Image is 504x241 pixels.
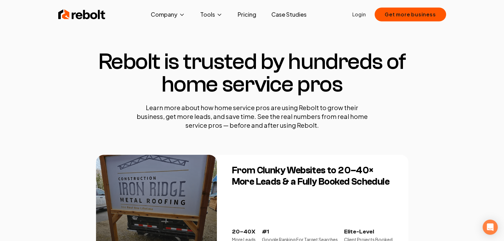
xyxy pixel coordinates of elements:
button: Tools [195,8,228,21]
p: Elite-Level [344,227,393,236]
button: Company [146,8,190,21]
a: Case Studies [266,8,312,21]
p: #1 [262,227,338,236]
p: 20–40X [232,227,256,236]
div: Open Intercom Messenger [483,220,498,235]
button: Get more business [375,8,446,21]
p: Learn more about how home service pros are using Rebolt to grow their business, get more leads, a... [133,103,372,130]
h3: From Clunky Websites to 20–40× More Leads & a Fully Booked Schedule [232,165,396,188]
h1: Rebolt is trusted by hundreds of home service pros [96,50,408,96]
a: Pricing [233,8,261,21]
img: Rebolt Logo [58,8,105,21]
a: Login [352,11,366,18]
